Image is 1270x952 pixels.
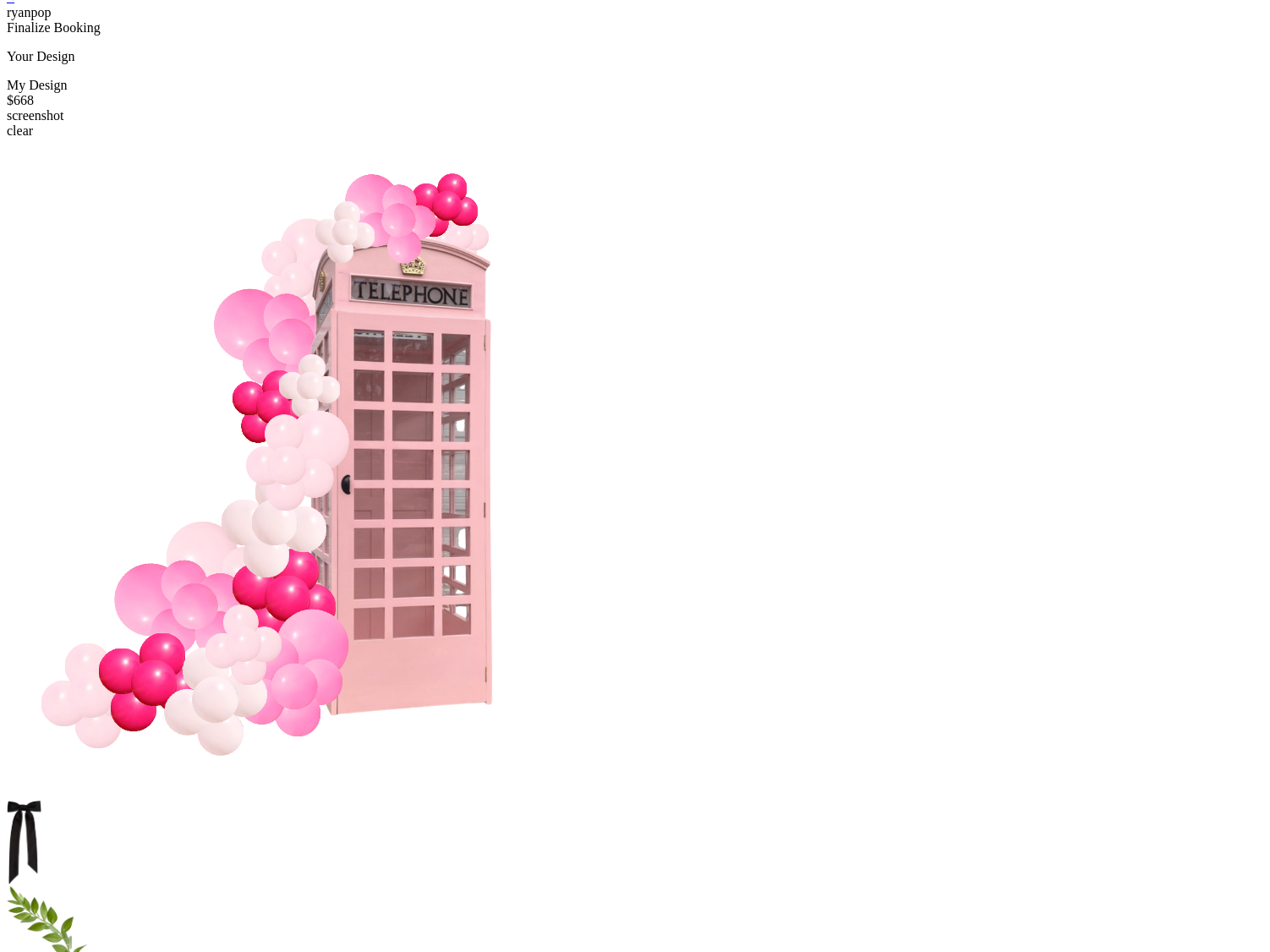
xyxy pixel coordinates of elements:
[7,49,1263,64] p: Your Design
[7,78,1263,93] div: My Design
[7,123,1263,139] div: clear
[7,5,1263,20] div: ryanpop
[7,108,1263,123] div: screenshot
[7,93,1263,108] div: $668
[7,139,599,796] img: Saved design screenshot
[7,20,1263,36] div: Finalize Booking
